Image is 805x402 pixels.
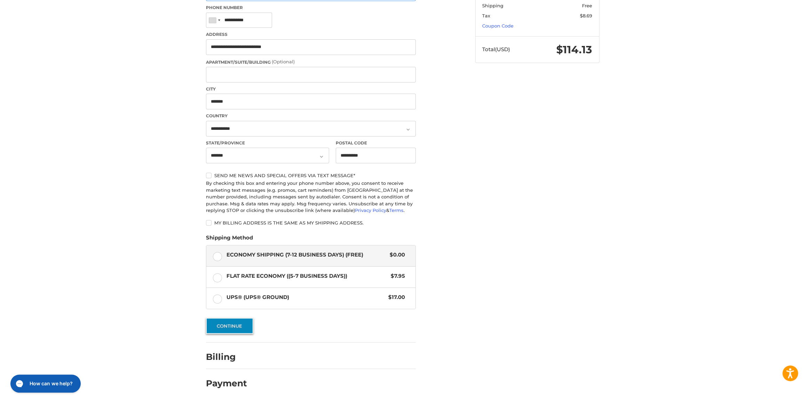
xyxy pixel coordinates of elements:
span: Shipping [482,3,503,8]
span: $17.00 [385,293,405,301]
h2: Billing [206,352,247,362]
small: (Optional) [272,59,295,64]
span: $0.00 [386,251,405,259]
span: Economy Shipping (7-12 Business Days) (Free) [226,251,386,259]
a: Coupon Code [482,23,513,29]
label: State/Province [206,140,329,146]
span: $7.95 [388,272,405,280]
label: Apartment/Suite/Building [206,58,416,65]
span: Free [582,3,592,8]
div: By checking this box and entering your phone number above, you consent to receive marketing text ... [206,180,416,214]
label: City [206,86,416,92]
a: Privacy Policy [355,207,386,213]
span: Flat Rate Economy ((5-7 Business Days)) [226,272,388,280]
label: Send me news and special offers via text message* [206,173,416,178]
label: Address [206,31,416,38]
span: UPS® (UPS® Ground) [226,293,385,301]
iframe: Google Customer Reviews [748,383,805,402]
label: Phone Number [206,5,416,11]
a: Terms [389,207,404,213]
label: My billing address is the same as my shipping address. [206,220,416,226]
span: Tax [482,13,490,18]
button: Continue [206,318,253,334]
label: Country [206,113,416,119]
span: $114.13 [556,43,592,56]
iframe: Gorgias live chat messenger [7,372,83,395]
span: $8.69 [580,13,592,18]
legend: Shipping Method [206,234,253,245]
span: Total (USD) [482,46,510,53]
h2: Payment [206,378,247,389]
label: Postal Code [336,140,416,146]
